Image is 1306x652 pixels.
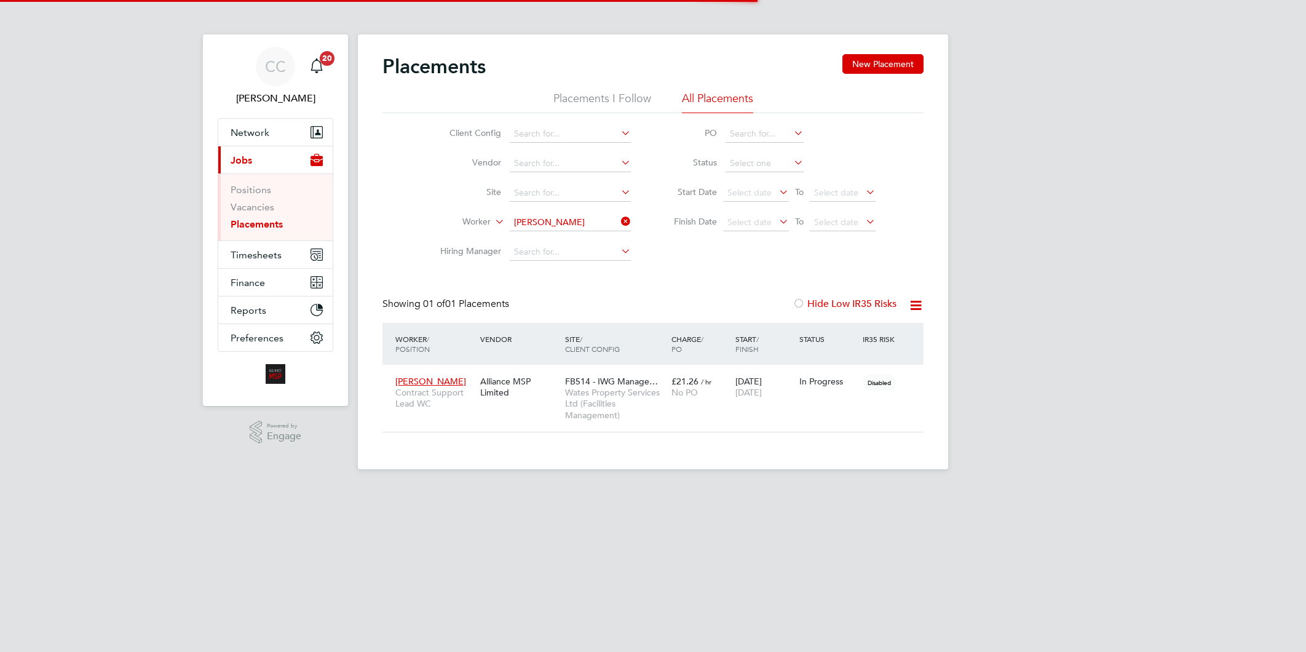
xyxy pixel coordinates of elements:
[477,370,562,404] div: Alliance MSP Limited
[793,298,896,310] label: Hide Low IR35 Risks
[814,217,858,228] span: Select date
[231,332,283,344] span: Preferences
[791,213,807,229] span: To
[218,91,333,106] span: Claire Compton
[218,296,333,324] button: Reports
[267,431,301,442] span: Engage
[267,421,301,431] span: Powered by
[671,387,698,398] span: No PO
[304,47,329,86] a: 20
[203,34,348,406] nav: Main navigation
[510,185,631,202] input: Search for...
[510,125,631,143] input: Search for...
[218,269,333,296] button: Finance
[218,324,333,351] button: Preferences
[382,298,512,311] div: Showing
[250,421,302,444] a: Powered byEngage
[231,304,266,316] span: Reports
[727,187,772,198] span: Select date
[320,51,334,66] span: 20
[218,364,333,384] a: Go to home page
[735,334,759,354] span: / Finish
[430,157,501,168] label: Vendor
[727,217,772,228] span: Select date
[430,245,501,256] label: Hiring Manager
[218,173,333,241] div: Jobs
[565,334,620,354] span: / Client Config
[420,216,491,228] label: Worker
[231,277,265,288] span: Finance
[266,364,285,384] img: alliancemsp-logo-retina.png
[395,387,474,409] span: Contract Support Lead WC
[565,376,658,387] span: FB514 - IWG Manage…
[799,376,857,387] div: In Progress
[682,91,753,113] li: All Placements
[231,218,283,230] a: Placements
[510,244,631,261] input: Search for...
[732,370,796,404] div: [DATE]
[553,91,651,113] li: Placements I Follow
[477,328,562,350] div: Vendor
[231,201,274,213] a: Vacancies
[231,127,269,138] span: Network
[842,54,924,74] button: New Placement
[231,249,282,261] span: Timesheets
[430,186,501,197] label: Site
[671,376,699,387] span: £21.26
[701,377,711,386] span: / hr
[231,154,252,166] span: Jobs
[265,58,286,74] span: CC
[231,184,271,196] a: Positions
[814,187,858,198] span: Select date
[662,127,717,138] label: PO
[382,54,486,79] h2: Placements
[796,328,860,350] div: Status
[430,127,501,138] label: Client Config
[565,387,665,421] span: Wates Property Services Ltd (Facilities Management)
[732,328,796,360] div: Start
[562,328,668,360] div: Site
[726,125,804,143] input: Search for...
[392,328,477,360] div: Worker
[662,157,717,168] label: Status
[662,216,717,227] label: Finish Date
[395,334,430,354] span: / Position
[423,298,445,310] span: 01 of
[860,328,902,350] div: IR35 Risk
[510,155,631,172] input: Search for...
[395,376,466,387] span: [PERSON_NAME]
[218,47,333,106] a: CC[PERSON_NAME]
[735,387,762,398] span: [DATE]
[423,298,509,310] span: 01 Placements
[218,241,333,268] button: Timesheets
[726,155,804,172] input: Select one
[791,184,807,200] span: To
[668,328,732,360] div: Charge
[662,186,717,197] label: Start Date
[671,334,703,354] span: / PO
[510,214,631,231] input: Search for...
[218,119,333,146] button: Network
[863,375,896,391] span: Disabled
[218,146,333,173] button: Jobs
[392,369,924,380] a: [PERSON_NAME]Contract Support Lead WCAlliance MSP LimitedFB514 - IWG Manage…Wates Property Servic...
